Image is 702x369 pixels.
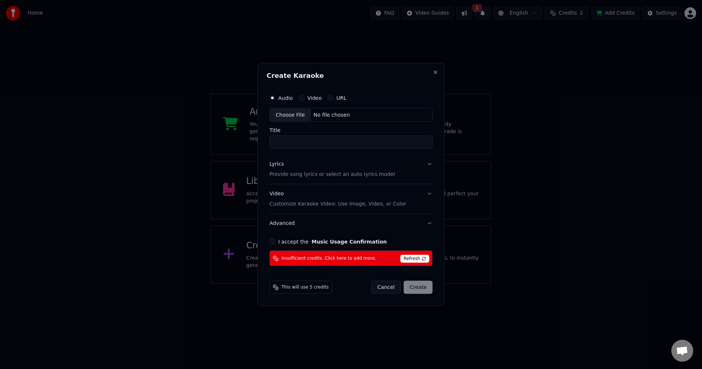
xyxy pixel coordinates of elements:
[269,171,395,178] p: Provide song lyrics or select an auto lyrics model
[312,239,387,244] button: I accept the
[269,190,406,208] div: Video
[278,239,387,244] label: I accept the
[307,95,322,100] label: Video
[269,184,433,214] button: VideoCustomize Karaoke Video: Use Image, Video, or Color
[267,72,435,79] h2: Create Karaoke
[400,255,429,263] span: Refresh
[269,200,406,208] p: Customize Karaoke Video: Use Image, Video, or Color
[311,111,353,118] div: No file chosen
[270,108,311,121] div: Choose File
[269,128,433,133] label: Title
[282,255,376,261] span: Insufficient credits. Click here to add more.
[371,281,401,294] button: Cancel
[336,95,347,100] label: URL
[269,155,433,184] button: LyricsProvide song lyrics or select an auto lyrics model
[269,214,433,233] button: Advanced
[269,161,284,168] div: Lyrics
[282,285,329,290] span: This will use 5 credits
[278,95,293,100] label: Audio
